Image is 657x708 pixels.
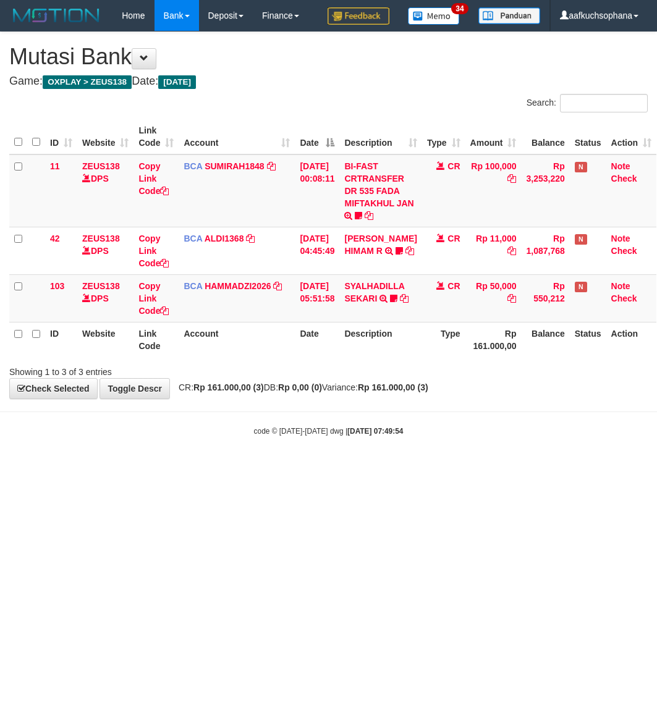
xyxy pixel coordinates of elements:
span: BCA [184,281,202,291]
a: [PERSON_NAME] HIMAM R [344,234,417,256]
a: Copy Rp 100,000 to clipboard [507,174,516,183]
th: Website: activate to sort column ascending [77,119,134,154]
td: Rp 3,253,220 [521,154,569,227]
span: 11 [50,161,60,171]
th: Description [339,322,422,357]
a: Copy HAMMADZI2026 to clipboard [273,281,282,291]
span: 34 [451,3,468,14]
th: Balance [521,119,569,154]
a: Copy BI-FAST CRTRANSFER DR 535 FADA MIFTAKHUL JAN to clipboard [365,211,373,221]
label: Search: [527,94,648,112]
a: Copy Rp 11,000 to clipboard [507,246,516,256]
a: Check [611,246,637,256]
span: OXPLAY > ZEUS138 [43,75,132,89]
th: Balance [521,322,569,357]
span: Has Note [575,282,587,292]
a: SUMIRAH1848 [205,161,264,171]
img: panduan.png [478,7,540,24]
input: Search: [560,94,648,112]
th: Date: activate to sort column descending [295,119,339,154]
th: Account [179,322,295,357]
th: Website [77,322,134,357]
strong: Rp 161.000,00 (3) [358,382,428,392]
td: [DATE] 05:51:58 [295,274,339,322]
a: Check [611,174,637,183]
td: Rp 550,212 [521,274,569,322]
strong: Rp 161.000,00 (3) [193,382,264,392]
a: Copy Link Code [138,161,169,196]
th: Amount: activate to sort column ascending [465,119,522,154]
h1: Mutasi Bank [9,44,648,69]
strong: [DATE] 07:49:54 [347,427,403,436]
a: ZEUS138 [82,161,120,171]
span: CR: DB: Variance: [172,382,428,392]
td: DPS [77,154,134,227]
th: ID: activate to sort column ascending [45,119,77,154]
small: code © [DATE]-[DATE] dwg | [254,427,404,436]
th: Link Code [134,322,179,357]
div: Showing 1 to 3 of 3 entries [9,361,265,378]
span: Has Note [575,162,587,172]
th: Status [570,322,606,357]
strong: Rp 0,00 (0) [278,382,322,392]
h4: Game: Date: [9,75,648,88]
th: Action [606,322,657,357]
a: Note [611,234,630,243]
a: ZEUS138 [82,234,120,243]
img: MOTION_logo.png [9,6,103,25]
a: Check Selected [9,378,98,399]
span: CR [447,234,460,243]
span: [DATE] [158,75,196,89]
span: 103 [50,281,64,291]
a: ALDI1368 [205,234,244,243]
td: Rp 50,000 [465,274,522,322]
a: Toggle Descr [100,378,170,399]
a: Copy SUMIRAH1848 to clipboard [267,161,276,171]
a: Copy Link Code [138,281,169,316]
td: Rp 100,000 [465,154,522,227]
a: Copy ALDI1368 to clipboard [246,234,255,243]
th: Rp 161.000,00 [465,322,522,357]
a: HAMMADZI2026 [205,281,271,291]
span: CR [447,281,460,291]
td: [DATE] 04:45:49 [295,227,339,274]
th: Link Code: activate to sort column ascending [134,119,179,154]
td: [DATE] 00:08:11 [295,154,339,227]
span: 42 [50,234,60,243]
th: Action: activate to sort column ascending [606,119,657,154]
span: Has Note [575,234,587,245]
td: DPS [77,274,134,322]
a: Note [611,281,630,291]
td: BI-FAST CRTRANSFER DR 535 FADA MIFTAKHUL JAN [339,154,422,227]
td: Rp 1,087,768 [521,227,569,274]
th: Status [570,119,606,154]
a: Note [611,161,630,171]
a: Copy Link Code [138,234,169,268]
a: Copy Rp 50,000 to clipboard [507,293,516,303]
a: Check [611,293,637,303]
a: Copy ALVA HIMAM R to clipboard [405,246,414,256]
th: ID [45,322,77,357]
img: Feedback.jpg [328,7,389,25]
td: DPS [77,227,134,274]
th: Account: activate to sort column ascending [179,119,295,154]
th: Date [295,322,339,357]
span: BCA [184,161,202,171]
span: CR [447,161,460,171]
th: Type [422,322,465,357]
span: BCA [184,234,202,243]
a: ZEUS138 [82,281,120,291]
img: Button%20Memo.svg [408,7,460,25]
a: SYALHADILLA SEKARI [344,281,404,303]
a: Copy SYALHADILLA SEKARI to clipboard [400,293,409,303]
th: Description: activate to sort column ascending [339,119,422,154]
td: Rp 11,000 [465,227,522,274]
th: Type: activate to sort column ascending [422,119,465,154]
